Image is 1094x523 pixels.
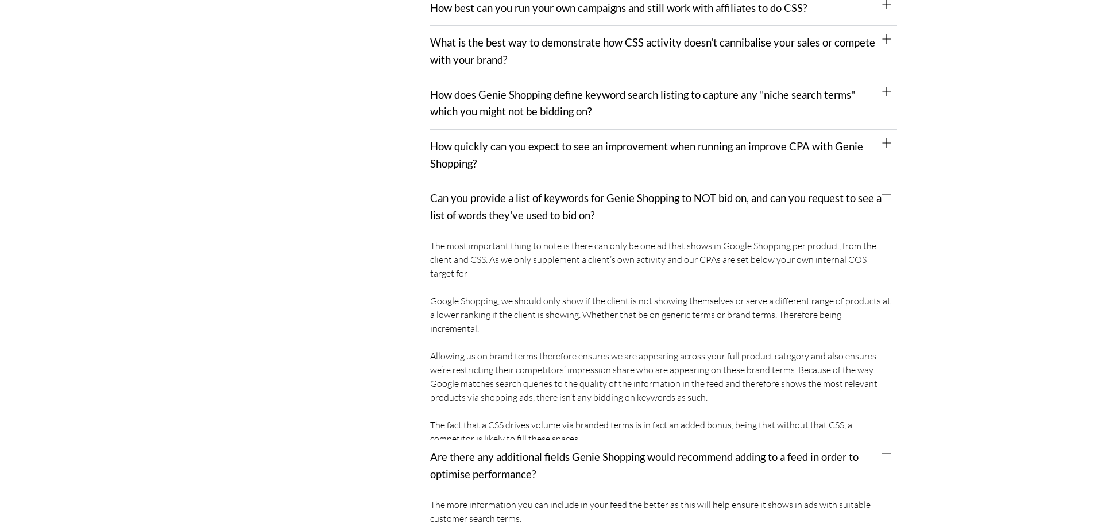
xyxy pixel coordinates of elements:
div: How quickly can you expect to see an improvement when running an improve CPA with Genie Shopping? [430,130,897,181]
a: How quickly can you expect to see an improvement when running an improve CPA with Genie Shopping? [430,140,863,170]
div: Can you provide a list of keywords for Genie Shopping to NOT bid on, and can you request to see a... [430,233,897,440]
a: How does Genie Shopping define keyword search listing to capture any "niche search terms" which y... [430,88,855,118]
a: Are there any additional fields Genie Shopping would recommend adding to a feed in order to optim... [430,451,859,481]
a: What is the best way to demonstrate how CSS activity doesn't cannibalise your sales or compete wi... [430,36,875,66]
div: Are there any additional fields Genie Shopping would recommend adding to a feed in order to optim... [430,440,897,491]
div: Can you provide a list of keywords for Genie Shopping to NOT bid on, and can you request to see a... [430,181,897,233]
div: How does Genie Shopping define keyword search listing to capture any "niche search terms" which y... [430,78,897,130]
a: Can you provide a list of keywords for Genie Shopping to NOT bid on, and can you request to see a... [430,192,882,222]
a: How best can you run your own campaigns and still work with affiliates to do CSS? [430,2,807,14]
div: What is the best way to demonstrate how CSS activity doesn't cannibalise your sales or compete wi... [430,26,897,78]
